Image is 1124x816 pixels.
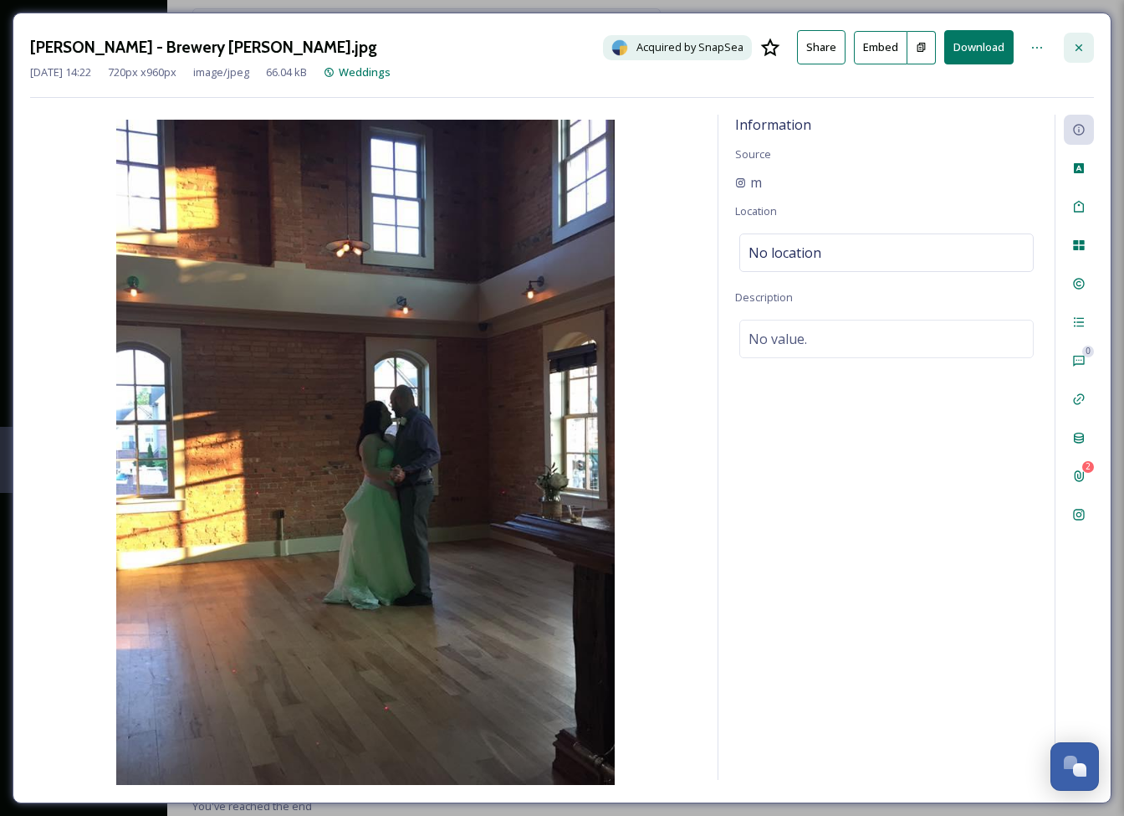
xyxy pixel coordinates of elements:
span: 66.04 kB [266,64,307,80]
span: Source [735,146,771,162]
span: No value. [748,329,807,349]
span: Description [735,290,793,305]
span: 720 px x 960 px [108,64,176,80]
img: Kimberly%20Lipinski%20-%20Brewery%20Becker.jpg [30,120,701,785]
img: snapsea-logo.png [611,39,628,56]
button: Embed [854,31,907,64]
span: Information [735,115,811,134]
h3: [PERSON_NAME] - Brewery [PERSON_NAME].jpg [30,35,377,59]
span: Location [735,203,777,218]
button: Share [797,30,846,64]
div: 0 [1082,346,1094,357]
span: [DATE] 14:22 [30,64,91,80]
span: m [750,172,762,192]
span: Acquired by SnapSea [636,39,743,55]
a: m [735,172,762,192]
div: 2 [1082,461,1094,473]
span: Weddings [339,64,391,80]
span: image/jpeg [193,64,249,80]
button: Download [944,30,1014,64]
span: No location [748,243,821,263]
button: Open Chat [1050,742,1099,791]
